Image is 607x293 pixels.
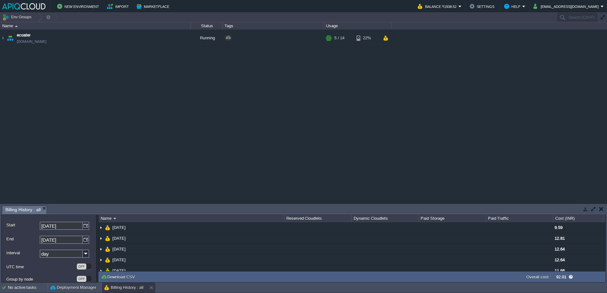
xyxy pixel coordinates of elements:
[98,265,103,276] img: AMDAwAAAACH5BAEAAAAALAAAAAABAAEAAAICRAEAOw==
[5,206,41,214] span: Billing History : all
[105,255,110,265] img: AMDAwAAAACH5BAEAAAAALAAAAAABAAEAAAICRAEAOw==
[1,22,190,29] div: Name
[6,276,76,283] label: Group by node
[191,22,222,29] div: Status
[285,215,351,222] div: Reserved Cloudlets
[77,264,86,270] div: OFF
[357,29,377,47] div: 22%
[8,283,48,293] div: No active tasks
[2,13,34,22] button: Env Groups
[17,38,46,45] a: [DOMAIN_NAME]
[98,222,103,233] img: AMDAwAAAACH5BAEAAAAALAAAAAABAAEAAAICRAEAOw==
[105,244,110,254] img: AMDAwAAAACH5BAEAAAAALAAAAAABAAEAAAICRAEAOw==
[555,236,565,241] span: 12.81
[533,3,601,10] button: [EMAIL_ADDRESS][DOMAIN_NAME]
[104,284,143,291] button: Billing History : all
[6,250,39,256] label: Interval
[554,215,603,222] div: Cost (INR)
[334,29,344,47] div: 5 / 14
[15,25,18,27] img: AMDAwAAAACH5BAEAAAAALAAAAAABAAEAAAICRAEAOw==
[137,3,171,10] button: Marketplace
[2,3,45,10] img: APIQCloud
[17,32,30,38] a: ecoater
[6,222,39,228] label: Start
[113,218,116,219] img: AMDAwAAAACH5BAEAAAAALAAAAAABAAEAAAICRAEAOw==
[6,264,76,270] label: UTC time
[105,233,110,244] img: AMDAwAAAACH5BAEAAAAALAAAAAABAAEAAAICRAEAOw==
[504,3,522,10] button: Help
[324,22,391,29] div: Usage
[555,247,565,251] span: 12.64
[112,236,127,241] a: [DATE]
[112,246,127,252] a: [DATE]
[526,275,551,279] label: Overall cost :
[98,233,103,244] img: AMDAwAAAACH5BAEAAAAALAAAAAABAAEAAAICRAEAOw==
[112,268,127,273] a: [DATE]
[223,22,324,29] div: Tags
[98,244,103,254] img: AMDAwAAAACH5BAEAAAAALAAAAAABAAEAAAICRAEAOw==
[57,3,101,10] button: New Environment
[555,257,565,262] span: 12.64
[98,255,103,265] img: AMDAwAAAACH5BAEAAAAALAAAAAABAAEAAAICRAEAOw==
[555,225,563,230] span: 9.59
[352,215,419,222] div: Dynamic Cloudlets
[486,215,553,222] div: Paid Traffic
[6,29,15,47] img: AMDAwAAAACH5BAEAAAAALAAAAAABAAEAAAICRAEAOw==
[99,215,284,222] div: Name
[112,257,127,263] a: [DATE]
[6,236,39,242] label: End
[105,265,110,276] img: AMDAwAAAACH5BAEAAAAALAAAAAABAAEAAAICRAEAOw==
[418,3,458,10] button: Balance ₹1938.52
[112,225,127,230] a: [DATE]
[191,29,223,47] div: Running
[555,268,565,273] span: 11.66
[50,284,96,291] button: Deployment Manager
[107,3,131,10] button: Import
[556,275,566,279] label: 92.01
[101,274,137,280] button: Download CSV
[105,222,110,233] img: AMDAwAAAACH5BAEAAAAALAAAAAABAAEAAAICRAEAOw==
[0,29,5,47] img: AMDAwAAAACH5BAEAAAAALAAAAAABAAEAAAICRAEAOw==
[419,215,486,222] div: Paid Storage
[77,276,86,282] div: OFF
[470,3,496,10] button: Settings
